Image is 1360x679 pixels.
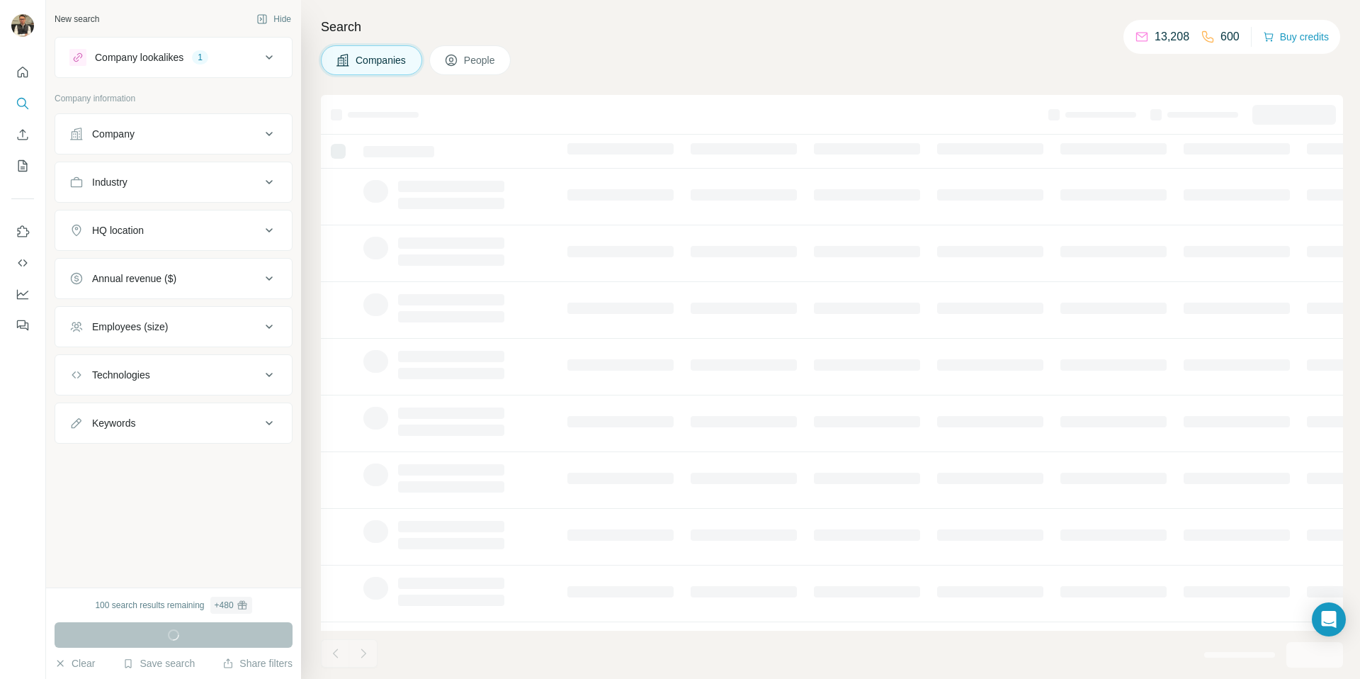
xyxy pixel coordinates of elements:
div: HQ location [92,223,144,237]
button: Dashboard [11,281,34,307]
div: 100 search results remaining [95,597,251,614]
div: Open Intercom Messenger [1312,602,1346,636]
button: Employees (size) [55,310,292,344]
div: New search [55,13,99,26]
button: HQ location [55,213,292,247]
div: Annual revenue ($) [92,271,176,286]
button: Company lookalikes1 [55,40,292,74]
button: Save search [123,656,195,670]
button: My lists [11,153,34,179]
button: Company [55,117,292,151]
button: Clear [55,656,95,670]
h4: Search [321,17,1343,37]
button: Share filters [222,656,293,670]
button: Industry [55,165,292,199]
div: Company [92,127,135,141]
button: Feedback [11,313,34,338]
div: Keywords [92,416,135,430]
div: Technologies [92,368,150,382]
button: Enrich CSV [11,122,34,147]
span: Companies [356,53,407,67]
button: Hide [246,9,301,30]
div: + 480 [215,599,234,612]
div: Industry [92,175,127,189]
button: Use Surfe on LinkedIn [11,219,34,245]
div: Company lookalikes [95,50,183,64]
button: Use Surfe API [11,250,34,276]
p: 13,208 [1155,28,1189,45]
div: Employees (size) [92,320,168,334]
button: Keywords [55,406,292,440]
span: People [464,53,497,67]
p: 600 [1220,28,1240,45]
button: Buy credits [1263,27,1329,47]
button: Technologies [55,358,292,392]
div: 1 [192,51,208,64]
button: Quick start [11,60,34,85]
button: Annual revenue ($) [55,262,292,296]
p: Company information [55,92,293,105]
img: Avatar [11,14,34,37]
button: Search [11,91,34,116]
